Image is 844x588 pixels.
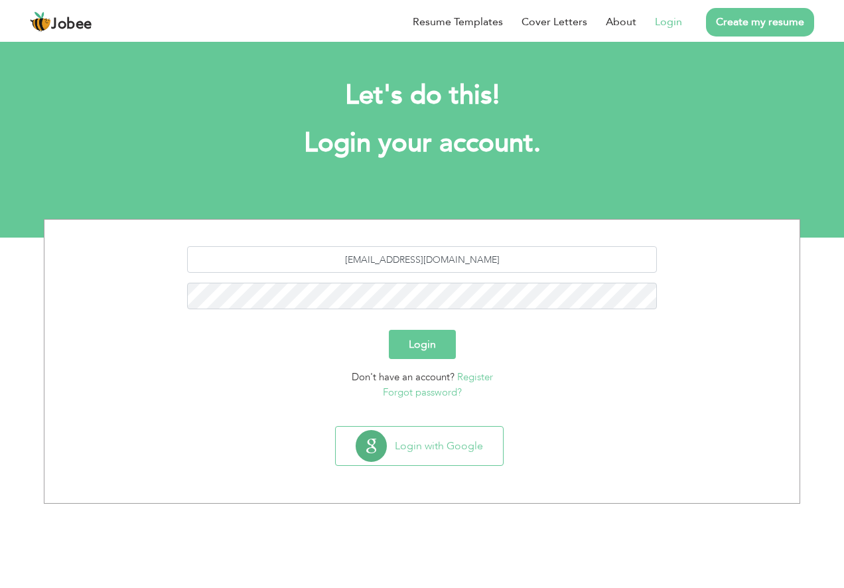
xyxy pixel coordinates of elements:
a: Jobee [30,11,92,33]
span: Jobee [51,17,92,32]
input: Email [187,246,658,273]
a: Forgot password? [383,386,462,399]
button: Login with Google [336,427,503,465]
h2: Let's do this! [64,78,780,113]
a: Register [457,370,493,384]
a: Login [655,14,682,30]
a: Create my resume [706,8,814,37]
img: jobee.io [30,11,51,33]
a: About [606,14,636,30]
a: Resume Templates [413,14,503,30]
button: Login [389,330,456,359]
a: Cover Letters [522,14,587,30]
span: Don't have an account? [352,370,455,384]
h1: Login your account. [64,126,780,161]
